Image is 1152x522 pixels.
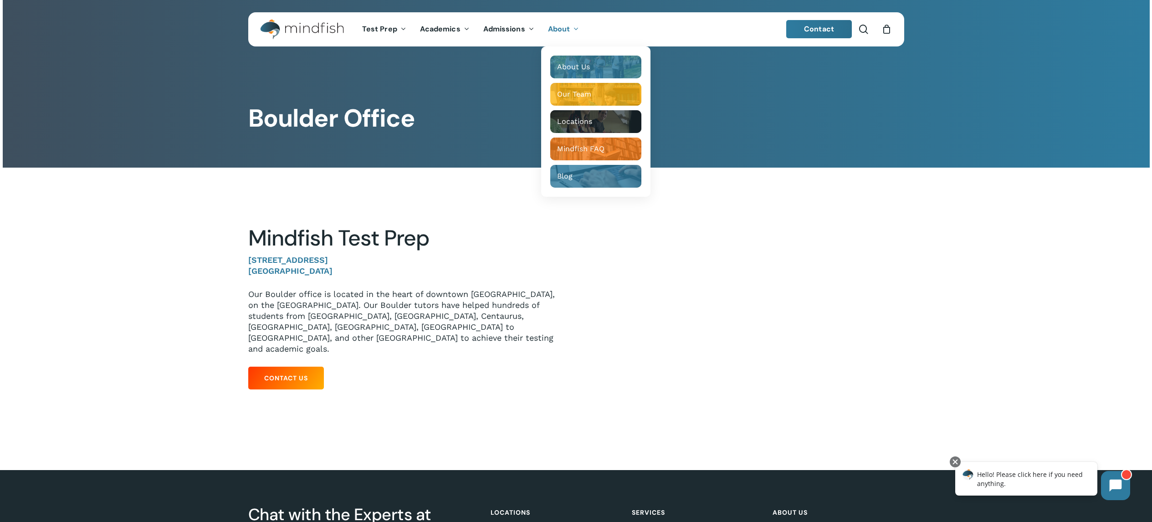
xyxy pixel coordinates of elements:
[248,289,563,354] p: Our Boulder office is located in the heart of downtown [GEOGRAPHIC_DATA], on the [GEOGRAPHIC_DATA...
[264,374,308,383] span: Contact Us
[483,24,525,34] span: Admissions
[548,24,570,34] span: About
[355,12,586,46] nav: Main Menu
[362,24,397,34] span: Test Prep
[476,26,541,33] a: Admissions
[413,26,476,33] a: Academics
[632,504,760,521] h4: Services
[248,225,563,251] h2: Mindfish Test Prep
[491,504,619,521] h4: Locations
[786,20,852,38] a: Contact
[804,24,834,34] span: Contact
[557,117,592,126] span: Locations
[557,90,591,98] span: Our Team
[557,144,604,153] span: Mindfish FAQ
[550,138,641,160] a: Mindfish FAQ
[248,367,324,389] a: Contact Us
[946,455,1139,509] iframe: Chatbot
[882,24,892,34] a: Cart
[550,165,641,188] a: Blog
[550,56,641,78] a: About Us
[550,110,641,133] a: Locations
[541,26,586,33] a: About
[550,83,641,106] a: Our Team
[557,62,590,71] span: About Us
[773,504,901,521] h4: About Us
[557,172,573,180] span: Blog
[248,104,904,133] h1: Boulder Office
[248,12,904,46] header: Main Menu
[355,26,413,33] a: Test Prep
[248,255,328,265] strong: [STREET_ADDRESS]
[420,24,461,34] span: Academics
[248,266,333,276] strong: [GEOGRAPHIC_DATA]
